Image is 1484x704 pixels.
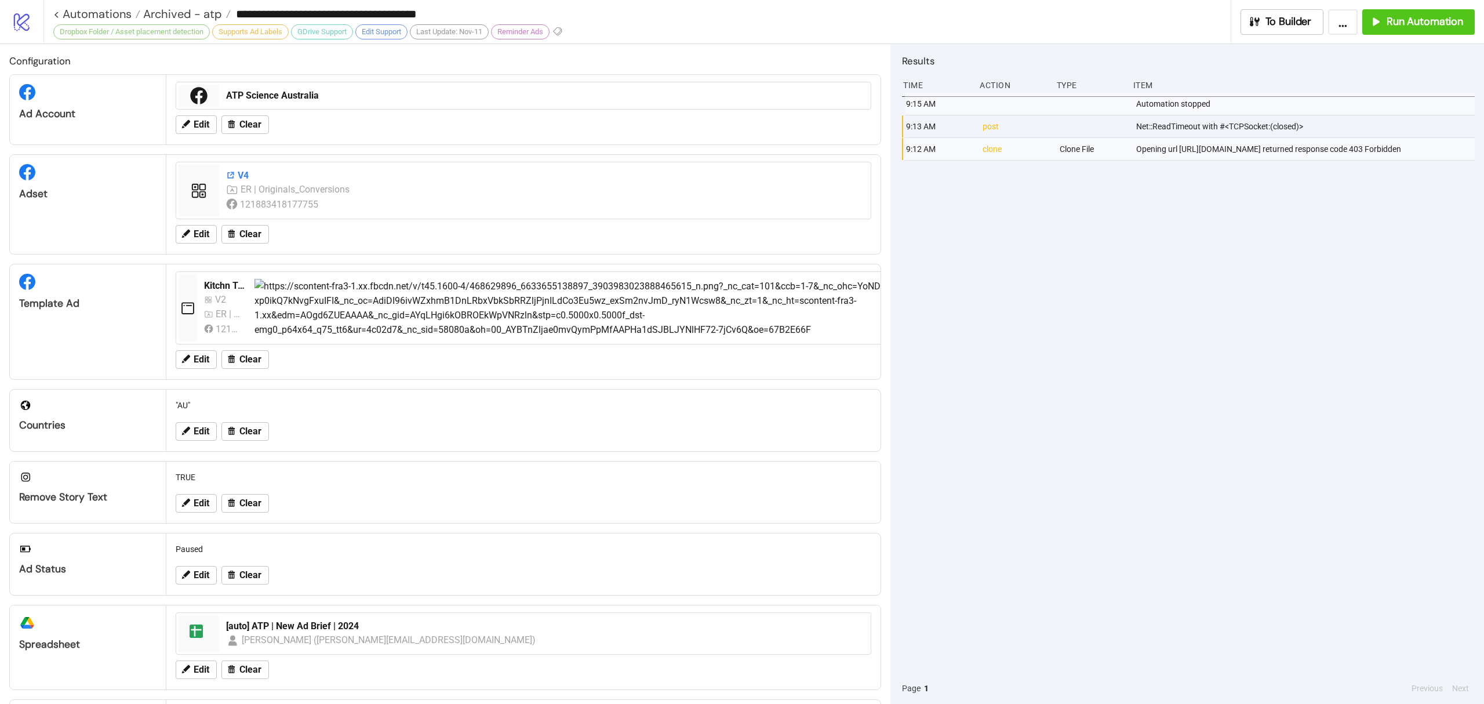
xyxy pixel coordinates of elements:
button: Edit [176,115,217,134]
span: Run Automation [1387,15,1463,28]
div: Remove Story Text [19,491,157,504]
div: Time [902,74,970,96]
div: Dropbox Folder / Asset placement detection [53,24,210,39]
div: Paused [171,538,876,560]
h2: Results [902,53,1475,68]
div: Action [979,74,1047,96]
div: clone [981,138,1050,160]
span: Clear [239,354,261,365]
span: Edit [194,354,209,365]
span: Edit [194,570,209,580]
div: Net::ReadTimeout with #<TCPSocket:(closed)> [1135,115,1478,137]
a: < Automations [53,8,140,20]
div: Spreadsheet [19,638,157,651]
span: To Builder [1265,15,1312,28]
button: Edit [176,661,217,679]
div: Kitchn Template [204,280,245,292]
span: Clear [239,570,261,580]
div: Automation stopped [1135,93,1478,115]
div: Clone File [1059,138,1127,160]
button: Edit [176,494,217,513]
button: To Builder [1241,9,1324,35]
div: post [981,115,1050,137]
div: Item [1132,74,1475,96]
div: V4 [226,169,864,182]
span: Clear [239,426,261,437]
div: TRUE [171,466,876,488]
span: Clear [239,498,261,509]
button: Edit [176,350,217,369]
span: Edit [194,665,209,675]
button: Edit [176,422,217,441]
div: V2 [215,292,231,307]
span: Clear [239,119,261,130]
div: 9:15 AM [905,93,973,115]
button: Clear [221,566,269,585]
div: Ad Status [19,563,157,576]
span: Clear [239,229,261,239]
div: Type [1056,74,1124,96]
button: Run Automation [1362,9,1475,35]
div: Adset [19,187,157,201]
button: Edit [176,225,217,244]
span: Edit [194,119,209,130]
div: ATP Science Australia [226,89,864,102]
button: Clear [221,494,269,513]
div: Edit Support [355,24,408,39]
a: Archived - atp [140,8,231,20]
span: Clear [239,665,261,675]
div: 9:12 AM [905,138,973,160]
div: Ad Account [19,107,157,121]
button: Next [1449,682,1472,695]
span: Archived - atp [140,6,222,21]
div: Template Ad [19,297,157,310]
button: Clear [221,350,269,369]
div: ER | Originals_Conversions [241,182,351,197]
button: Clear [221,115,269,134]
div: [PERSON_NAME] ([PERSON_NAME][EMAIL_ADDRESS][DOMAIN_NAME]) [242,633,536,647]
div: "AU" [171,394,876,416]
button: Clear [221,422,269,441]
span: Edit [194,426,209,437]
div: Countries [19,419,157,432]
img: https://scontent-fra3-1.xx.fbcdn.net/v/t45.1600-4/468629896_6633655138897_3903983023888465615_n.p... [254,279,948,338]
button: Clear [221,225,269,244]
button: 1 [921,682,932,695]
div: Last Update: Nov-11 [410,24,489,39]
div: GDrive Support [291,24,353,39]
button: ... [1328,9,1358,35]
button: Clear [221,661,269,679]
div: 121883418177755 [216,322,241,336]
div: 9:13 AM [905,115,973,137]
button: Previous [1408,682,1446,695]
div: Supports Ad Labels [212,24,289,39]
span: Edit [194,498,209,509]
button: Edit [176,566,217,585]
div: Reminder Ads [491,24,550,39]
div: [auto] ATP | New Ad Brief | 2024 [226,620,864,633]
div: ER | Originals_Conversions [216,307,241,321]
div: Opening url [URL][DOMAIN_NAME] returned response code 403 Forbidden [1135,138,1478,160]
span: Edit [194,229,209,239]
span: Page [902,682,921,695]
h2: Configuration [9,53,881,68]
div: 121883418177755 [240,197,321,212]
